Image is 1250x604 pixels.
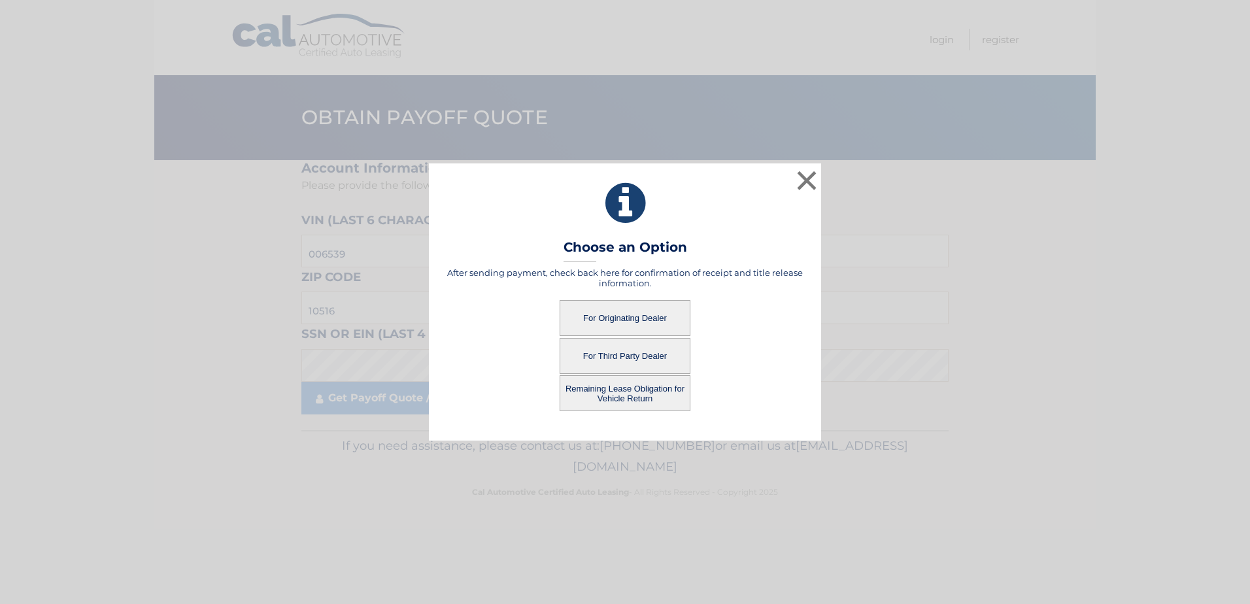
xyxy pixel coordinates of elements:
button: For Originating Dealer [560,300,690,336]
button: Remaining Lease Obligation for Vehicle Return [560,375,690,411]
h5: After sending payment, check back here for confirmation of receipt and title release information. [445,267,805,288]
button: × [794,167,820,193]
h3: Choose an Option [564,239,687,262]
button: For Third Party Dealer [560,338,690,374]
